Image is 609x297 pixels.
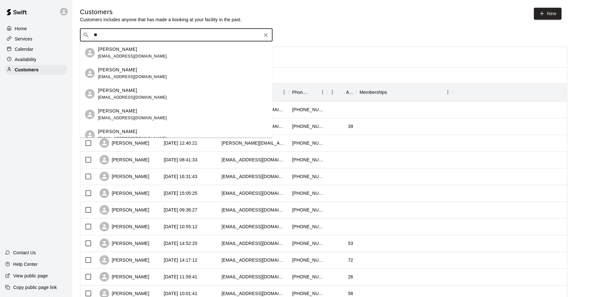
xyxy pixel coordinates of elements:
[292,207,324,213] div: +12156686075
[222,173,286,180] div: kelseykgrady@gmail.com
[98,54,167,59] span: [EMAIL_ADDRESS][DOMAIN_NAME]
[164,207,197,213] div: 2025-08-11 09:36:27
[327,87,337,97] button: Menu
[292,240,324,247] div: +14152352514
[100,255,149,265] div: [PERSON_NAME]
[222,223,286,230] div: vshuster@gmail.com
[13,249,36,256] p: Contact Us
[164,173,197,180] div: 2025-08-11 16:31:43
[15,36,32,42] p: Services
[98,136,167,141] span: [EMAIL_ADDRESS][DOMAIN_NAME]
[348,290,353,297] div: 58
[292,274,324,280] div: +14156865273
[98,128,137,135] p: [PERSON_NAME]
[292,157,324,163] div: +14152985371
[98,75,167,79] span: [EMAIL_ADDRESS][DOMAIN_NAME]
[292,123,324,130] div: +18052160676
[337,88,346,97] button: Sort
[218,83,289,101] div: Email
[98,108,137,114] p: [PERSON_NAME]
[85,48,95,58] div: Mark Schillinger
[292,223,324,230] div: +16176205920
[289,83,327,101] div: Phone Number
[327,83,356,101] div: Age
[100,222,149,231] div: [PERSON_NAME]
[80,16,242,23] p: Customers includes anyone that has made a booking at your facility in the past.
[443,87,453,97] button: Menu
[98,46,137,53] p: [PERSON_NAME]
[100,172,149,181] div: [PERSON_NAME]
[100,188,149,198] div: [PERSON_NAME]
[13,261,38,267] p: Help Center
[387,88,396,97] button: Sort
[222,274,286,280] div: ricardoparada99@gmail.com
[5,55,67,64] a: Availability
[85,110,95,119] div: Mark Winn
[5,24,67,33] a: Home
[164,140,197,146] div: 2025-08-12 12:40:21
[222,257,286,263] div: mark@markschillinger.com
[15,67,39,73] p: Customers
[15,46,33,52] p: Calendar
[98,67,137,73] p: [PERSON_NAME]
[164,290,197,297] div: 2025-08-09 10:01:41
[15,25,27,32] p: Home
[85,130,95,140] div: Mark Walker
[222,207,286,213] div: katelbarnett@gmail.com
[85,68,95,78] div: Mark Swoiskin
[164,257,197,263] div: 2025-08-09 14:17:12
[15,56,37,63] p: Availability
[222,190,286,196] div: jpn2484@yahoo.com
[13,284,57,291] p: Copy public page link
[100,272,149,282] div: [PERSON_NAME]
[164,240,197,247] div: 2025-08-09 14:52:20
[13,273,48,279] p: View public page
[348,257,353,263] div: 72
[356,83,453,101] div: Memberships
[222,240,286,247] div: geoffm05@yahoo.com
[80,29,273,41] div: Search customers by name or email
[164,190,197,196] div: 2025-08-11 15:05:25
[292,173,324,180] div: +14152332195
[348,274,353,280] div: 26
[292,290,324,297] div: +14152618911
[534,8,561,20] a: New
[80,8,242,16] h5: Customers
[292,257,324,263] div: +14158270959
[164,223,197,230] div: 2025-08-10 10:55:12
[292,140,324,146] div: +13109930330
[222,140,286,146] div: alex@mycoskie.com
[5,34,67,44] a: Services
[164,274,197,280] div: 2025-08-09 11:59:41
[292,190,324,196] div: +14152866437
[5,65,67,75] a: Customers
[100,239,149,248] div: [PERSON_NAME]
[222,290,286,297] div: davum16@gmail.com
[85,89,95,99] div: mark aal
[222,157,286,163] div: cindydowley@gmail.com
[100,138,149,148] div: [PERSON_NAME]
[261,31,270,40] button: Clear
[98,116,167,120] span: [EMAIL_ADDRESS][DOMAIN_NAME]
[98,95,167,100] span: [EMAIL_ADDRESS][DOMAIN_NAME]
[279,87,289,97] button: Menu
[318,87,327,97] button: Menu
[292,106,324,113] div: +12064278325
[346,83,353,101] div: Age
[5,44,67,54] a: Calendar
[309,88,318,97] button: Sort
[100,205,149,215] div: [PERSON_NAME]
[100,155,149,165] div: [PERSON_NAME]
[164,157,197,163] div: 2025-08-12 08:41:33
[360,83,387,101] div: Memberships
[98,87,137,94] p: [PERSON_NAME]
[348,240,353,247] div: 53
[348,123,353,130] div: 39
[292,83,309,101] div: Phone Number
